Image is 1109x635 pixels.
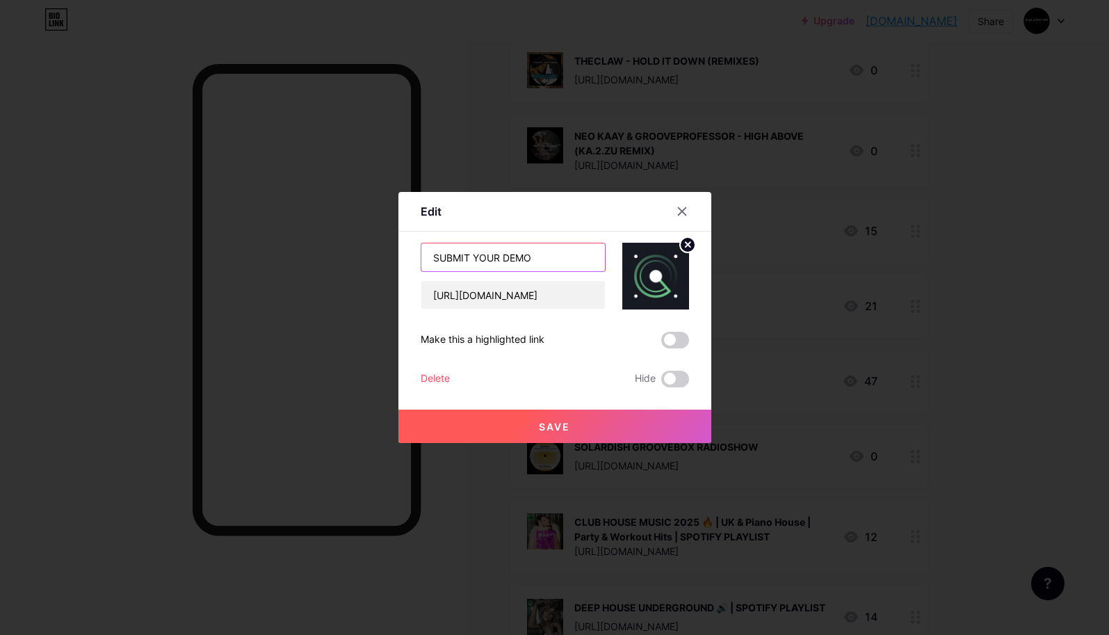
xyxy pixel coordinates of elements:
div: Make this a highlighted link [421,332,544,348]
button: Save [398,410,711,443]
input: URL [421,281,605,309]
span: Save [539,421,570,433]
input: Title [421,243,605,271]
img: link_thumbnail [622,243,689,310]
div: Edit [421,203,442,220]
div: Delete [421,371,450,387]
span: Hide [635,371,656,387]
